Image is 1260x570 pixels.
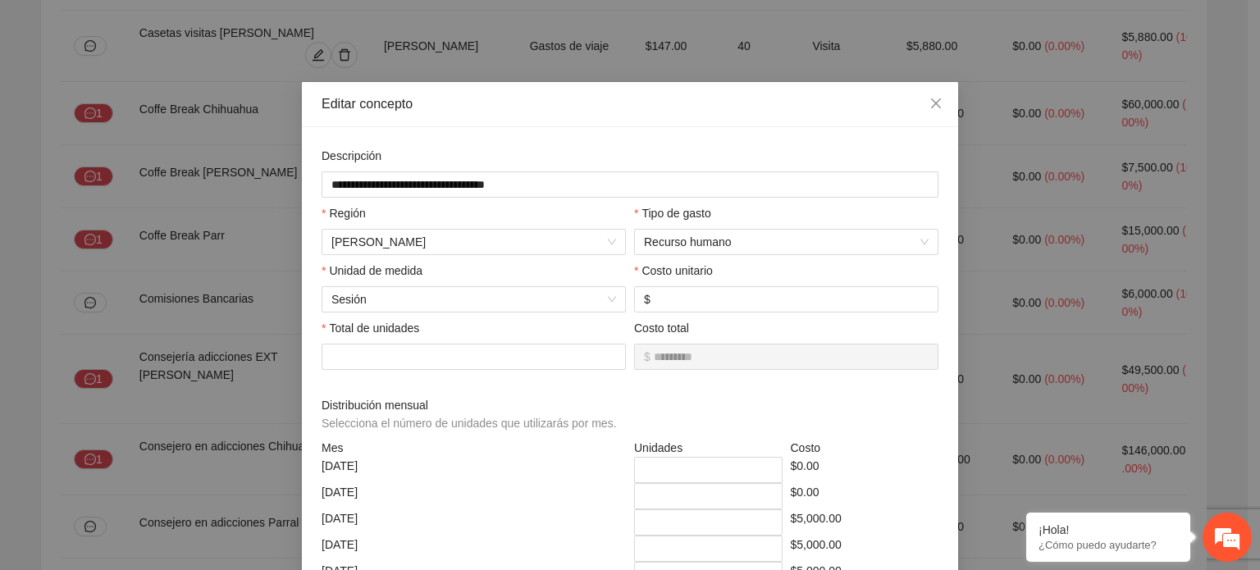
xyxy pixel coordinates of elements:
span: Distribución mensual [322,396,623,432]
span: $ [644,290,651,308]
div: $0.00 [787,457,943,483]
button: Close [914,82,958,126]
label: Región [322,204,366,222]
span: close [929,97,943,110]
div: [DATE] [317,536,630,562]
label: Descripción [322,147,381,165]
div: $0.00 [787,483,943,509]
span: Recurso humano [644,230,929,254]
span: Sesión [331,287,616,312]
div: Minimizar ventana de chat en vivo [269,8,308,48]
div: [DATE] [317,483,630,509]
div: Costo [787,439,943,457]
label: Tipo de gasto [634,204,711,222]
div: Chatee con nosotros ahora [85,84,276,105]
div: $5,000.00 [787,509,943,536]
div: ¡Hola! [1039,523,1178,536]
label: Costo unitario [634,262,713,280]
span: Cuauhtémoc [331,230,616,254]
span: $ [644,348,651,366]
span: Estamos en línea. [95,189,226,355]
div: Unidades [630,439,787,457]
label: Unidad de medida [322,262,422,280]
textarea: Escriba su mensaje y pulse “Intro” [8,389,313,446]
div: [DATE] [317,457,630,483]
p: ¿Cómo puedo ayudarte? [1039,539,1178,551]
label: Costo total [634,319,689,337]
span: Selecciona el número de unidades que utilizarás por mes. [322,417,617,430]
div: [DATE] [317,509,630,536]
label: Total de unidades [322,319,419,337]
div: Mes [317,439,630,457]
div: $5,000.00 [787,536,943,562]
div: Editar concepto [322,95,938,113]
